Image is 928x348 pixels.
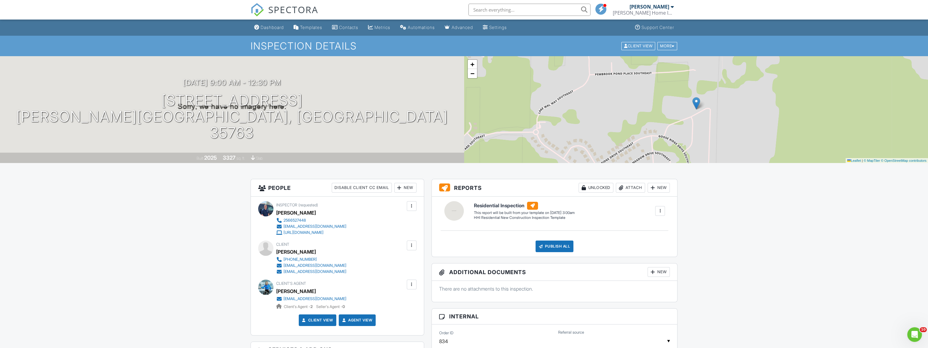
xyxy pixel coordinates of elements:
[251,179,424,197] h3: People
[276,208,316,217] div: [PERSON_NAME]
[408,25,435,30] div: Automations
[474,210,575,215] div: This report will be built from your template on [DATE] 3:00am
[284,304,314,309] span: Client's Agent -
[394,183,417,193] div: New
[621,43,657,48] a: Client View
[301,317,333,323] a: Client View
[10,92,454,141] h1: [STREET_ADDRESS] [PERSON_NAME][GEOGRAPHIC_DATA], [GEOGRAPHIC_DATA] 35763
[276,269,346,275] a: [EMAIL_ADDRESS][DOMAIN_NAME]
[474,202,575,210] h6: Residential Inspection
[276,247,316,256] div: [PERSON_NAME]
[276,230,346,236] a: [URL][DOMAIN_NAME]
[332,183,392,193] div: Disable Client CC Email
[536,241,574,252] div: Publish All
[276,296,346,302] a: [EMAIL_ADDRESS][DOMAIN_NAME]
[252,22,286,33] a: Dashboard
[276,281,306,286] span: Client's Agent
[621,42,655,50] div: Client View
[657,42,677,50] div: More
[470,60,474,68] span: +
[251,3,264,16] img: The Best Home Inspection Software - Spectora
[881,159,926,162] a: © OpenStreetMap contributors
[283,269,346,274] div: [EMAIL_ADDRESS][DOMAIN_NAME]
[366,22,393,33] a: Metrics
[439,330,453,336] label: Order ID
[204,154,217,161] div: 2025
[920,327,927,332] span: 10
[268,3,318,16] span: SPECTORA
[613,10,674,16] div: Haines Home Inspections, LLC
[468,69,477,78] a: Zoom out
[432,179,677,197] h3: Reports
[276,217,346,223] a: 2566527448
[633,22,677,33] a: Support Center
[276,287,316,296] a: [PERSON_NAME]
[283,230,323,235] div: [URL][DOMAIN_NAME]
[256,156,263,161] span: slab
[310,304,313,309] strong: 2
[237,156,245,161] span: sq. ft.
[276,263,346,269] a: [EMAIL_ADDRESS][DOMAIN_NAME]
[692,97,700,110] img: Marker
[862,159,863,162] span: |
[480,22,509,33] a: Settings
[251,8,318,21] a: SPECTORA
[468,60,477,69] a: Zoom in
[470,70,474,77] span: −
[558,330,584,335] label: Referral source
[907,327,922,342] iframe: Intercom live chat
[648,267,670,277] div: New
[341,317,372,323] a: Agent View
[616,183,645,193] div: Attach
[223,154,236,161] div: 3327
[183,78,281,87] h3: [DATE] 9:00 am - 12:30 pm
[398,22,437,33] a: Automations (Basic)
[316,304,345,309] span: Seller's Agent -
[452,25,473,30] div: Advanced
[298,203,318,207] span: (requested)
[276,223,346,230] a: [EMAIL_ADDRESS][DOMAIN_NAME]
[276,203,297,207] span: Inspector
[641,25,674,30] div: Support Center
[251,41,678,51] h1: Inspection Details
[432,263,677,281] h3: Additional Documents
[276,242,289,247] span: Client
[579,183,613,193] div: Unlocked
[864,159,880,162] a: © MapTiler
[439,285,670,292] p: There are no attachments to this inspection.
[468,4,590,16] input: Search everything...
[283,218,306,223] div: 2566527448
[283,257,317,262] div: [PHONE_NUMBER]
[339,25,358,30] div: Contacts
[197,156,203,161] span: Built
[847,159,861,162] a: Leaflet
[342,304,345,309] strong: 0
[291,22,325,33] a: Templates
[283,263,346,268] div: [EMAIL_ADDRESS][DOMAIN_NAME]
[283,296,346,301] div: [EMAIL_ADDRESS][DOMAIN_NAME]
[261,25,284,30] div: Dashboard
[432,309,677,324] h3: Internal
[276,256,346,263] a: [PHONE_NUMBER]
[330,22,361,33] a: Contacts
[283,224,346,229] div: [EMAIL_ADDRESS][DOMAIN_NAME]
[648,183,670,193] div: New
[300,25,322,30] div: Templates
[374,25,390,30] div: Metrics
[474,215,575,220] div: HHI Residential New Construction Inspection Template
[630,4,669,10] div: [PERSON_NAME]
[489,25,507,30] div: Settings
[442,22,475,33] a: Advanced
